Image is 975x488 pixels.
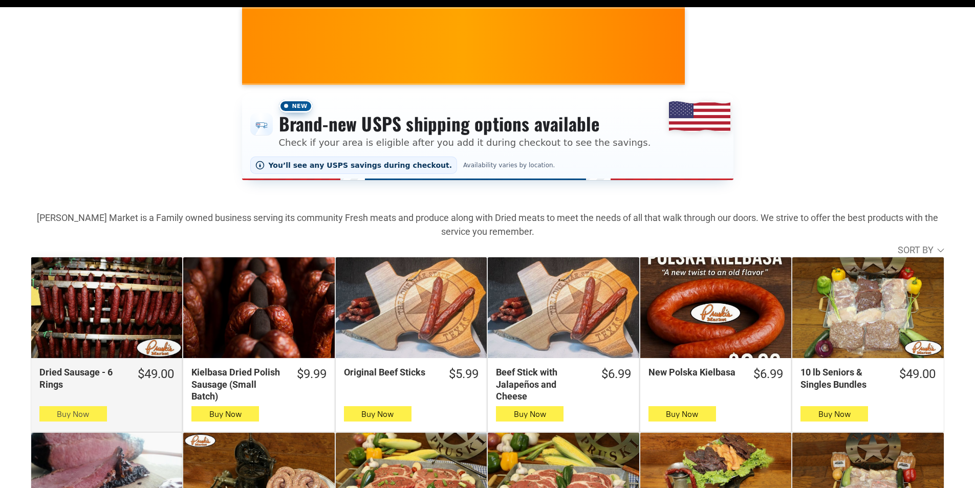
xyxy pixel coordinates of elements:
[361,409,394,419] span: Buy Now
[344,366,436,378] div: Original Beef Sticks
[242,93,733,180] div: Shipping options announcement
[191,406,259,422] button: Buy Now
[269,161,452,169] span: You’ll see any USPS savings during checkout.
[297,366,327,382] div: $9.99
[336,366,487,382] a: $5.99Original Beef Sticks
[449,366,479,382] div: $5.99
[496,366,588,402] div: Beef Stick with Jalapeños and Cheese
[37,212,938,237] strong: [PERSON_NAME] Market is a Family owned business serving its community Fresh meats and produce alo...
[792,257,943,358] a: 10 lb Seniors &amp; Singles Bundles
[209,409,242,419] span: Buy Now
[39,366,124,390] div: Dried Sausage - 6 Rings
[640,257,791,358] a: New Polska Kielbasa
[648,366,740,378] div: New Polska Kielbasa
[279,136,651,149] p: Check if your area is eligible after you add it during checkout to see the savings.
[818,409,851,419] span: Buy Now
[344,406,411,422] button: Buy Now
[279,100,313,113] span: New
[514,409,546,419] span: Buy Now
[31,257,182,358] a: Dried Sausage - 6 Rings
[601,366,631,382] div: $6.99
[461,162,557,169] span: Availability varies by location.
[899,366,936,382] div: $49.00
[496,406,564,422] button: Buy Now
[683,53,884,70] span: [PERSON_NAME] MARKET
[792,366,943,390] a: $49.0010 lb Seniors & Singles Bundles
[57,409,89,419] span: Buy Now
[39,406,107,422] button: Buy Now
[488,257,639,358] a: Beef Stick with Jalapeños and Cheese
[183,366,334,402] a: $9.99Kielbasa Dried Polish Sausage (Small Batch)
[800,366,885,390] div: 10 lb Seniors & Singles Bundles
[640,366,791,382] a: $6.99New Polska Kielbasa
[31,366,182,390] a: $49.00Dried Sausage - 6 Rings
[666,409,698,419] span: Buy Now
[336,257,487,358] a: Original Beef Sticks
[183,257,334,358] a: Kielbasa Dried Polish Sausage (Small Batch)
[138,366,174,382] div: $49.00
[648,406,716,422] button: Buy Now
[800,406,868,422] button: Buy Now
[753,366,783,382] div: $6.99
[279,113,651,135] h3: Brand-new USPS shipping options available
[488,366,639,402] a: $6.99Beef Stick with Jalapeños and Cheese
[191,366,283,402] div: Kielbasa Dried Polish Sausage (Small Batch)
